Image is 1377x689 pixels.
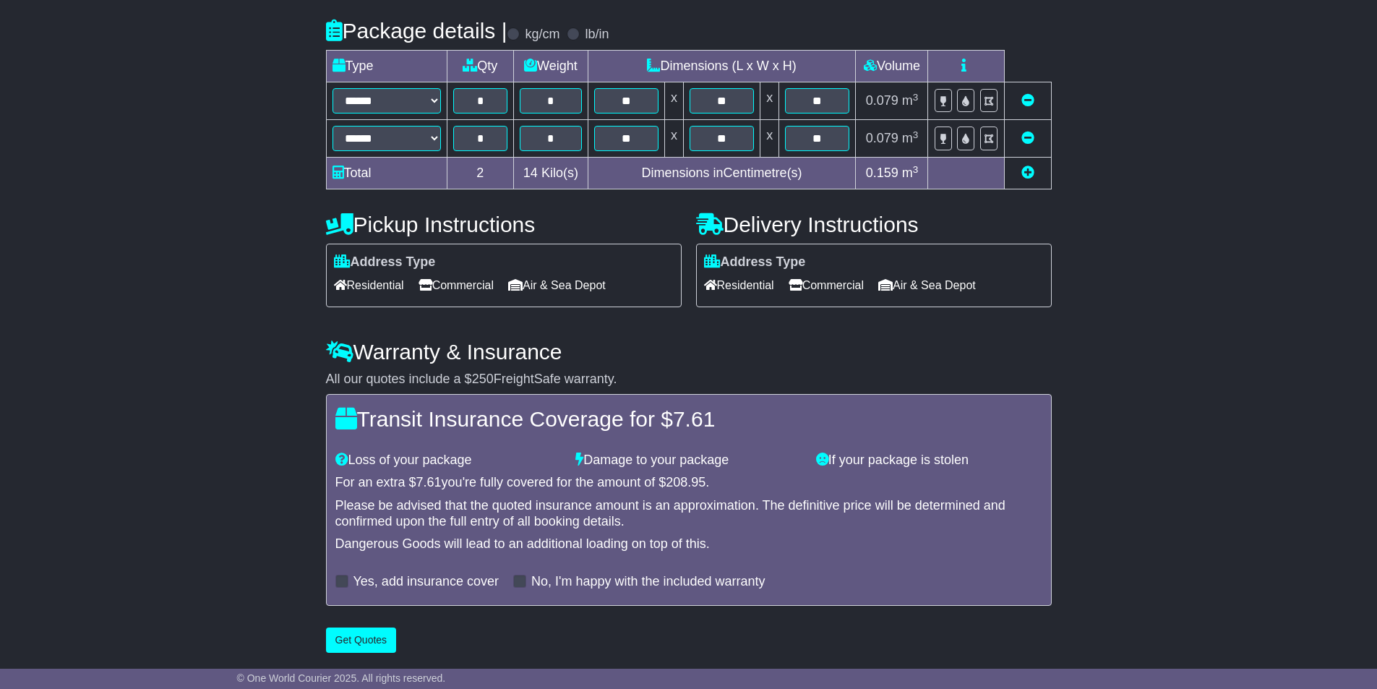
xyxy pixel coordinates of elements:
[508,274,606,296] span: Air & Sea Depot
[237,672,446,684] span: © One World Courier 2025. All rights reserved.
[1021,131,1034,145] a: Remove this item
[335,536,1042,552] div: Dangerous Goods will lead to an additional loading on top of this.
[588,51,856,82] td: Dimensions (L x W x H)
[326,340,1052,364] h4: Warranty & Insurance
[585,27,609,43] label: lb/in
[514,158,588,189] td: Kilo(s)
[335,407,1042,431] h4: Transit Insurance Coverage for $
[789,274,864,296] span: Commercial
[913,92,919,103] sup: 3
[419,274,494,296] span: Commercial
[1021,93,1034,108] a: Remove this item
[856,51,928,82] td: Volume
[902,166,919,180] span: m
[866,131,898,145] span: 0.079
[335,475,1042,491] div: For an extra $ you're fully covered for the amount of $ .
[523,166,538,180] span: 14
[588,158,856,189] td: Dimensions in Centimetre(s)
[326,19,507,43] h4: Package details |
[1021,166,1034,180] a: Add new item
[664,120,683,158] td: x
[328,453,569,468] div: Loss of your package
[866,93,898,108] span: 0.079
[902,93,919,108] span: m
[335,498,1042,529] div: Please be advised that the quoted insurance amount is an approximation. The definitive price will...
[472,372,494,386] span: 250
[913,164,919,175] sup: 3
[531,574,765,590] label: No, I'm happy with the included warranty
[326,372,1052,388] div: All our quotes include a $ FreightSafe warranty.
[760,120,779,158] td: x
[704,254,806,270] label: Address Type
[447,51,514,82] td: Qty
[913,129,919,140] sup: 3
[760,82,779,120] td: x
[514,51,588,82] td: Weight
[866,166,898,180] span: 0.159
[878,274,976,296] span: Air & Sea Depot
[447,158,514,189] td: 2
[353,574,499,590] label: Yes, add insurance cover
[902,131,919,145] span: m
[326,628,397,653] button: Get Quotes
[568,453,809,468] div: Damage to your package
[326,213,682,236] h4: Pickup Instructions
[664,82,683,120] td: x
[334,274,404,296] span: Residential
[704,274,774,296] span: Residential
[666,475,705,489] span: 208.95
[326,51,447,82] td: Type
[673,407,715,431] span: 7.61
[416,475,442,489] span: 7.61
[809,453,1050,468] div: If your package is stolen
[696,213,1052,236] h4: Delivery Instructions
[326,158,447,189] td: Total
[334,254,436,270] label: Address Type
[525,27,559,43] label: kg/cm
